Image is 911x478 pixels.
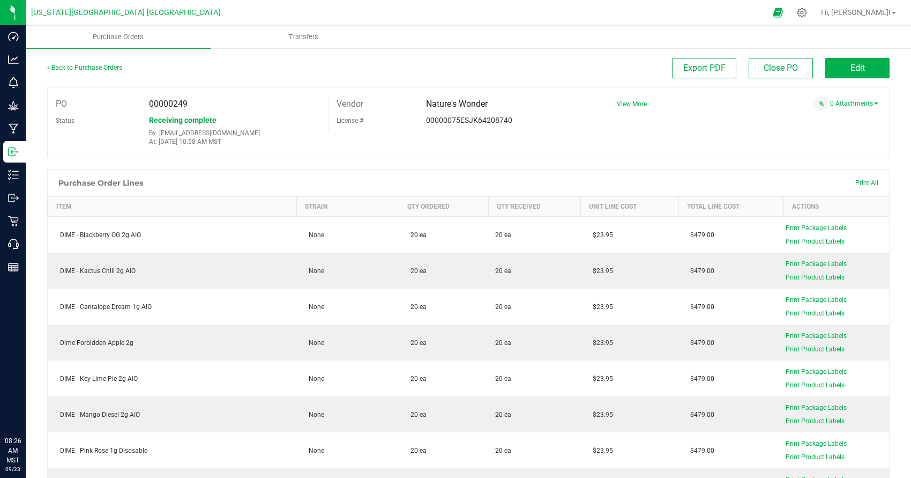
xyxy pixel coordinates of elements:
span: 20 ea [495,230,511,240]
span: 20 ea [405,303,427,311]
span: 20 ea [495,302,511,312]
div: Manage settings [795,8,809,18]
label: Vendor [337,96,363,112]
p: 09/23 [5,465,21,473]
div: DIME - Kactus Chill 2g AIO [55,266,290,276]
label: Status [56,113,74,129]
span: $23.95 [587,411,613,418]
span: $479.00 [685,303,714,311]
inline-svg: Monitoring [8,77,19,88]
span: Print Package Labels [786,404,847,411]
span: [US_STATE][GEOGRAPHIC_DATA] [GEOGRAPHIC_DATA] [31,8,220,17]
span: None [303,231,324,239]
span: $479.00 [685,411,714,418]
inline-svg: Call Center [8,239,19,249]
th: Qty Received [489,197,581,217]
a: Purchase Orders [26,26,211,48]
span: Nature's Wonder [426,99,488,109]
th: Qty Ordered [399,197,488,217]
span: Print Product Labels [786,238,845,245]
span: Print Package Labels [786,440,847,447]
p: 08:26 AM MST [5,436,21,465]
a: 0 Attachments [830,100,878,107]
span: 20 ea [405,267,427,275]
span: $23.95 [587,375,613,383]
span: Purchase Orders [78,32,158,42]
span: 20 ea [495,338,511,348]
span: 00000075ESJK64208740 [426,116,512,124]
a: Transfers [211,26,397,48]
th: Item [48,197,297,217]
span: None [303,303,324,311]
span: $23.95 [587,303,613,311]
span: Close PO [764,63,798,73]
span: 20 ea [495,266,511,276]
span: $23.95 [587,267,613,275]
span: Attach a document [814,96,828,111]
inline-svg: Retail [8,216,19,226]
span: 20 ea [405,375,427,383]
div: DIME - Cantalope Dream 1g AIO [55,302,290,312]
label: PO [56,96,67,112]
span: Print Package Labels [786,296,847,304]
div: Dime Forbidden Apple 2g [55,338,290,348]
inline-svg: Reports [8,262,19,273]
span: 20 ea [495,374,511,384]
button: Edit [825,58,890,78]
span: None [303,375,324,383]
span: Print Package Labels [786,368,847,376]
div: DIME - Key Lime Pie 2g AIO [55,374,290,384]
span: $23.95 [587,447,613,454]
p: At: [DATE] 10:58 AM MST [149,138,320,145]
th: Total Line Cost [678,197,783,217]
inline-svg: Inbound [8,146,19,157]
span: Open Ecommerce Menu [766,2,790,23]
span: 20 ea [405,447,427,454]
div: DIME - Mango Diesel 2g AIO [55,410,290,420]
p: By: [EMAIL_ADDRESS][DOMAIN_NAME] [149,129,320,137]
span: 20 ea [405,339,427,347]
inline-svg: Inventory [8,170,19,180]
span: $479.00 [685,231,714,239]
span: 20 ea [405,411,427,418]
inline-svg: Grow [8,100,19,111]
span: $479.00 [685,447,714,454]
span: Print Package Labels [786,260,847,268]
span: Print Package Labels [786,332,847,340]
span: $479.00 [685,267,714,275]
span: Print Product Labels [786,453,845,461]
span: Print Package Labels [786,224,847,232]
inline-svg: Dashboard [8,31,19,42]
span: $479.00 [685,375,714,383]
span: Transfers [274,32,333,42]
span: Receiving complete [149,116,216,124]
span: 20 ea [495,446,511,455]
span: 20 ea [495,410,511,420]
th: Actions [784,197,889,217]
th: Strain [297,197,399,217]
span: None [303,267,324,275]
span: 20 ea [405,231,427,239]
span: Hi, [PERSON_NAME]! [821,8,891,17]
a: View More [617,100,647,108]
div: DIME - Blackberry OG 2g AIO [55,230,290,240]
iframe: Resource center [11,392,43,424]
th: Unit Line Cost [581,197,679,217]
span: Print Product Labels [786,417,845,425]
label: License # [337,113,363,129]
button: Close PO [749,58,813,78]
span: Print Product Labels [786,345,845,353]
inline-svg: Manufacturing [8,123,19,134]
span: None [303,411,324,418]
span: None [303,447,324,454]
span: Edit [850,63,865,73]
span: $23.95 [587,339,613,347]
inline-svg: Analytics [8,54,19,65]
inline-svg: Outbound [8,193,19,203]
span: Print Product Labels [786,310,845,317]
div: DIME - Pink Rose 1g Disosable [55,446,290,455]
h1: Purchase Order Lines [58,179,143,187]
span: Print Product Labels [786,274,845,281]
span: 00000249 [149,99,188,109]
